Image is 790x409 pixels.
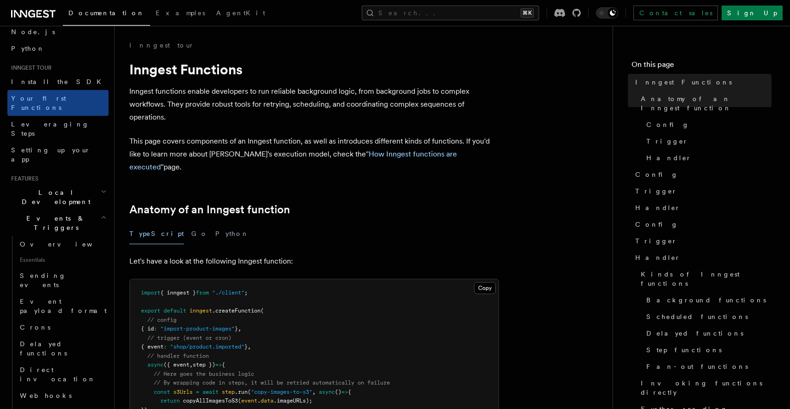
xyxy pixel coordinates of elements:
[212,289,244,296] span: "./client"
[147,361,164,368] span: async
[7,188,101,206] span: Local Development
[154,389,170,395] span: const
[129,85,499,124] p: Inngest functions enable developers to run reliable background logic, from background jobs to com...
[170,343,244,350] span: "shop/product.imported"
[7,210,109,236] button: Events & Triggers
[7,90,109,116] a: Your first Functions
[212,307,261,314] span: .createFunction
[238,325,241,332] span: ,
[147,317,176,323] span: // config
[643,325,772,342] a: Delayed functions
[11,120,89,137] span: Leveraging Steps
[63,3,150,26] a: Documentation
[632,74,772,90] a: Inngest Functions
[141,307,160,314] span: export
[164,361,189,368] span: ({ event
[20,340,67,357] span: Delayed functions
[248,389,251,395] span: (
[160,289,196,296] span: { inngest }
[335,389,341,395] span: ()
[7,142,109,168] a: Setting up your app
[20,241,115,248] span: Overview
[722,6,783,20] a: Sign Up
[156,9,205,17] span: Examples
[20,392,72,399] span: Webhooks
[646,345,722,355] span: Step functions
[637,266,772,292] a: Kinds of Inngest functions
[632,249,772,266] a: Handler
[154,325,157,332] span: :
[16,267,109,293] a: Sending events
[164,343,167,350] span: :
[632,233,772,249] a: Trigger
[633,6,718,20] a: Contact sales
[521,8,534,18] kbd: ⌘K
[193,361,215,368] span: step })
[216,9,265,17] span: AgentKit
[160,325,235,332] span: "import-product-images"
[16,319,109,336] a: Crons
[196,389,199,395] span: =
[244,343,248,350] span: }
[643,292,772,308] a: Background functions
[635,253,681,262] span: Handler
[635,170,678,179] span: Config
[235,325,238,332] span: }
[129,255,499,268] p: Let's have a look at the following Inngest function:
[637,375,772,401] a: Invoking functions directly
[646,120,689,129] span: Config
[632,166,772,183] a: Config
[20,272,66,289] span: Sending events
[7,24,109,40] a: Node.js
[244,289,248,296] span: ;
[643,342,772,358] a: Step functions
[646,362,748,371] span: Fan-out functions
[635,236,677,246] span: Trigger
[596,7,618,18] button: Toggle dark mode
[16,361,109,387] a: Direct invocation
[632,199,772,216] a: Handler
[164,307,186,314] span: default
[474,282,496,294] button: Copy
[16,336,109,361] a: Delayed functions
[129,223,184,244] button: TypeScript
[7,214,101,232] span: Events & Triggers
[632,216,772,233] a: Config
[643,133,772,150] a: Trigger
[215,223,249,244] button: Python
[20,324,50,331] span: Crons
[641,270,772,288] span: Kinds of Inngest functions
[251,389,312,395] span: "copy-images-to-s3"
[635,220,678,229] span: Config
[20,366,96,383] span: Direct invocation
[635,78,732,87] span: Inngest Functions
[646,329,743,338] span: Delayed functions
[319,389,335,395] span: async
[20,298,107,314] span: Event payload format
[129,41,194,50] a: Inngest tour
[160,397,180,404] span: return
[643,308,772,325] a: Scheduled functions
[150,3,211,25] a: Examples
[635,203,681,212] span: Handler
[141,289,160,296] span: import
[637,90,772,116] a: Anatomy of an Inngest function
[11,45,45,52] span: Python
[7,116,109,142] a: Leveraging Steps
[16,236,109,253] a: Overview
[129,203,290,216] a: Anatomy of an Inngest function
[646,153,692,162] span: Handler
[141,343,164,350] span: { event
[348,389,351,395] span: {
[189,361,193,368] span: ,
[646,295,766,305] span: Background functions
[16,253,109,267] span: Essentials
[11,28,55,36] span: Node.js
[222,361,225,368] span: {
[147,353,209,359] span: // handler function
[191,223,208,244] button: Go
[635,186,677,196] span: Trigger
[362,6,539,20] button: Search...⌘K
[643,150,772,166] a: Handler
[68,9,145,17] span: Documentation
